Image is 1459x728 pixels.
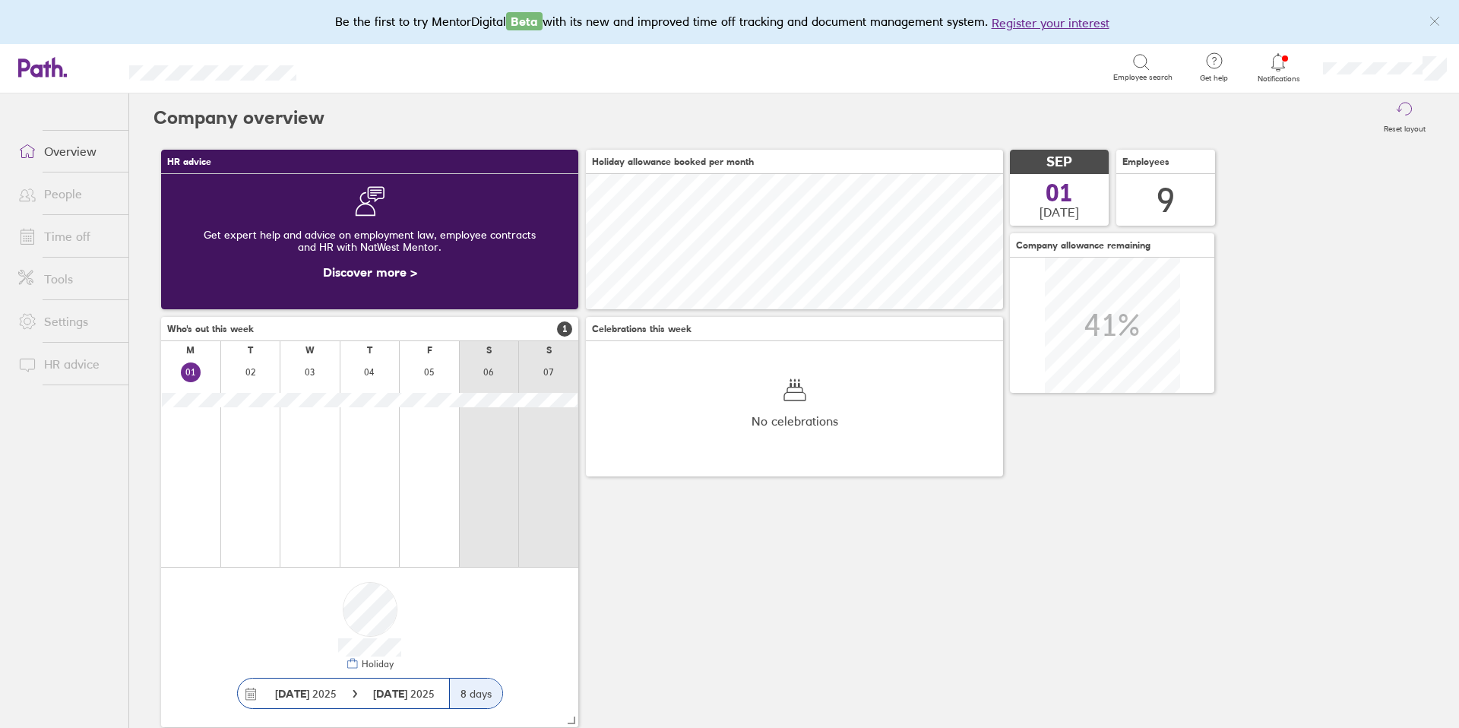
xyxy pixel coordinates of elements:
span: Company allowance remaining [1016,240,1150,251]
span: 2025 [373,688,435,700]
span: 2025 [275,688,337,700]
span: Celebrations this week [592,324,692,334]
div: Get expert help and advice on employment law, employee contracts and HR with NatWest Mentor. [173,217,566,265]
span: Holiday allowance booked per month [592,157,754,167]
span: 1 [557,321,572,337]
a: Overview [6,136,128,166]
a: Notifications [1254,52,1303,84]
a: Tools [6,264,128,294]
span: Who's out this week [167,324,254,334]
span: HR advice [167,157,211,167]
div: S [486,345,492,356]
div: M [186,345,195,356]
span: No celebrations [752,414,838,428]
div: Be the first to try MentorDigital with its new and improved time off tracking and document manage... [335,12,1125,32]
button: Reset layout [1375,93,1435,142]
div: T [367,345,372,356]
span: Get help [1189,74,1239,83]
strong: [DATE] [275,687,309,701]
div: 9 [1157,181,1175,220]
a: People [6,179,128,209]
h2: Company overview [153,93,324,142]
span: 01 [1046,181,1073,205]
div: 8 days [449,679,502,708]
div: T [248,345,253,356]
span: Employees [1122,157,1169,167]
span: SEP [1046,154,1072,170]
a: HR advice [6,349,128,379]
button: Register your interest [992,14,1109,32]
span: [DATE] [1040,205,1079,219]
div: Holiday [359,659,394,669]
label: Reset layout [1375,120,1435,134]
span: Employee search [1113,73,1173,82]
div: F [427,345,432,356]
a: Discover more > [323,264,417,280]
div: Search [337,60,376,74]
span: Beta [506,12,543,30]
a: Time off [6,221,128,252]
div: S [546,345,552,356]
span: Notifications [1254,74,1303,84]
div: W [305,345,315,356]
a: Settings [6,306,128,337]
strong: [DATE] [373,687,410,701]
